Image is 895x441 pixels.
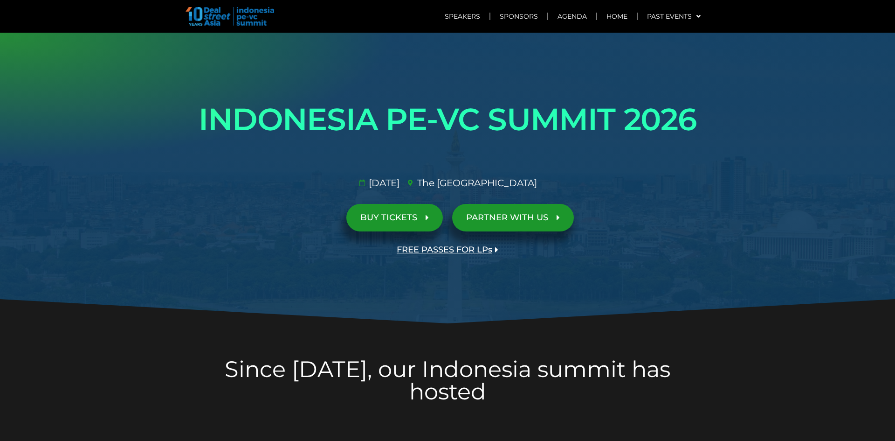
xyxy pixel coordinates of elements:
[638,6,710,27] a: Past Events
[383,236,512,264] a: FREE PASSES FOR LPs
[186,358,709,403] h2: Since [DATE], our Indonesia summit has hosted
[186,93,709,146] h1: INDONESIA PE-VC SUMMIT 2026
[415,176,537,190] span: The [GEOGRAPHIC_DATA]​
[548,6,596,27] a: Agenda
[435,6,489,27] a: Speakers
[366,176,399,190] span: [DATE]​
[452,204,574,231] a: PARTNER WITH US
[597,6,637,27] a: Home
[490,6,547,27] a: Sponsors
[397,245,492,254] span: FREE PASSES FOR LPs
[466,213,548,222] span: PARTNER WITH US
[360,213,417,222] span: BUY TICKETS
[346,204,443,231] a: BUY TICKETS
